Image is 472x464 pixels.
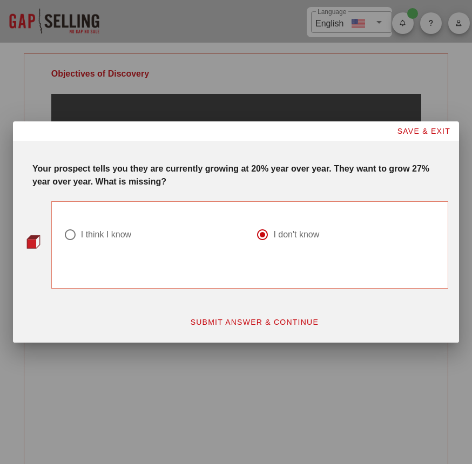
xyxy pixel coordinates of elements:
span: SUBMIT ANSWER & CONTINUE [190,318,319,326]
button: SAVE & EXIT [388,121,459,141]
img: question-bullet-actve.png [26,235,41,249]
strong: Your prospect tells you they are currently growing at 20% year over year. They want to grow 27% y... [32,164,429,186]
span: SAVE & EXIT [396,127,450,135]
div: I don't know [273,229,319,240]
button: SUBMIT ANSWER & CONTINUE [181,312,327,332]
div: I think I know [81,229,131,240]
